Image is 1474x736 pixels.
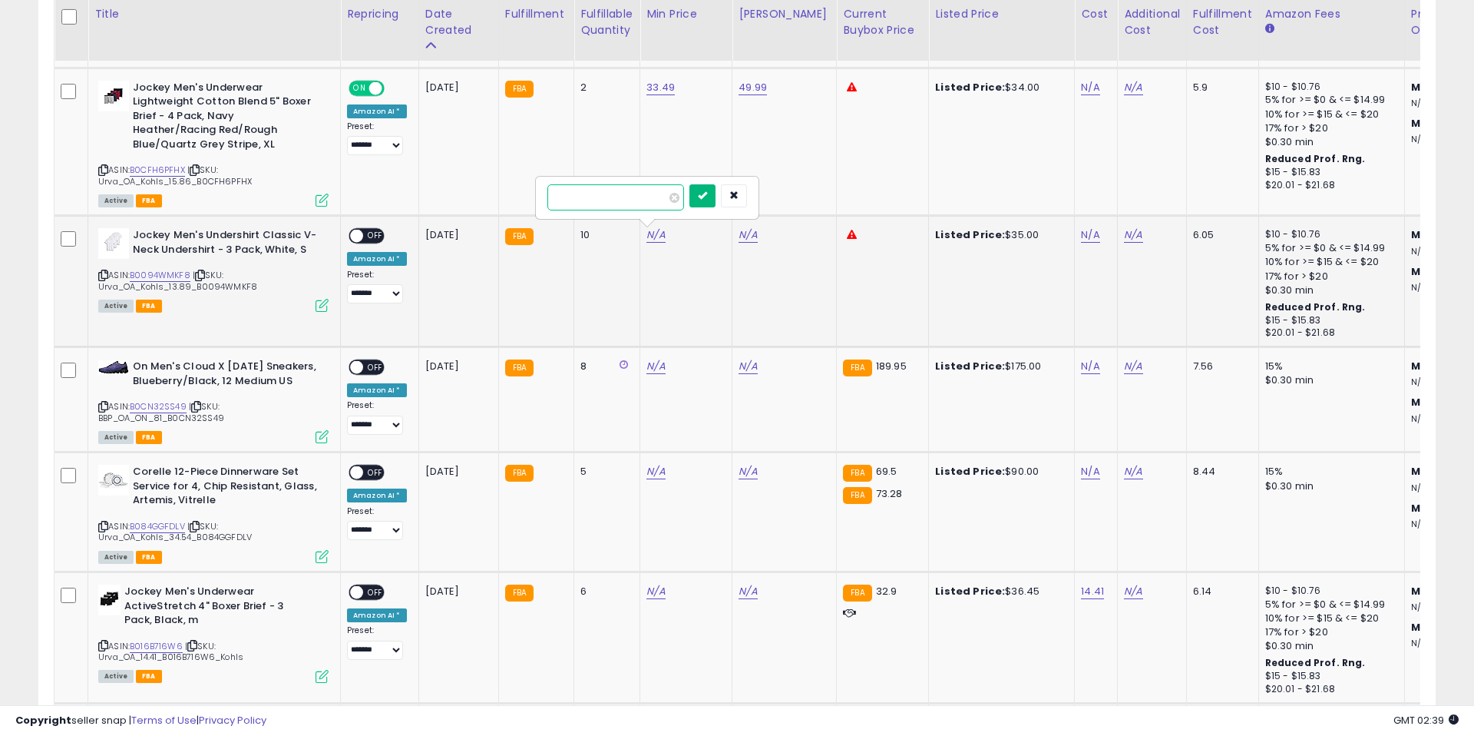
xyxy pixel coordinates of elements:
[1265,314,1393,327] div: $15 - $15.83
[1411,464,1434,479] b: Min:
[1265,93,1393,107] div: 5% for >= $0 & <= $14.99
[347,104,407,118] div: Amazon AI *
[1081,359,1099,374] a: N/A
[363,361,388,374] span: OFF
[15,713,71,728] strong: Copyright
[935,6,1068,22] div: Listed Price
[1265,121,1393,135] div: 17% for > $20
[350,81,369,94] span: ON
[98,465,129,496] img: 41l2ArYucTL._SL40_.jpg
[1411,116,1438,131] b: Max:
[646,359,665,374] a: N/A
[136,194,162,207] span: FBA
[935,465,1063,479] div: $90.00
[1193,585,1247,598] div: 6.14
[876,359,907,373] span: 189.95
[98,520,252,543] span: | SKU: Urva_OA_Kohls_34.54_B084GGFDLV
[1265,135,1393,149] div: $0.30 min
[136,300,162,313] span: FBA
[425,228,487,242] div: [DATE]
[363,586,388,599] span: OFF
[130,269,190,282] a: B0094WMKF8
[98,228,129,259] img: 31XSfPPvl3L._SL40_.jpg
[739,6,830,22] div: [PERSON_NAME]
[1081,80,1099,95] a: N/A
[347,6,412,22] div: Repricing
[199,713,266,728] a: Privacy Policy
[580,81,628,94] div: 2
[1193,360,1247,373] div: 7.56
[1411,395,1438,409] b: Max:
[98,81,329,206] div: ASIN:
[1265,166,1393,179] div: $15 - $15.83
[1411,80,1434,94] b: Min:
[1193,465,1247,479] div: 8.44
[1193,6,1252,38] div: Fulfillment Cost
[1265,656,1366,669] b: Reduced Prof. Rng.
[1265,360,1393,373] div: 15%
[1265,22,1274,36] small: Amazon Fees.
[130,640,183,653] a: B016B716W6
[646,584,665,599] a: N/A
[505,6,567,22] div: Fulfillment
[1265,300,1366,313] b: Reduced Prof. Rng.
[1124,359,1142,374] a: N/A
[935,81,1063,94] div: $34.00
[505,360,534,376] small: FBA
[1124,6,1180,38] div: Additional Cost
[1265,625,1393,639] div: 17% for > $20
[347,400,407,435] div: Preset:
[1411,359,1434,373] b: Min:
[1265,612,1393,625] div: 10% for >= $15 & <= $20
[98,465,329,562] div: ASIN:
[425,6,492,38] div: Date Created
[15,714,266,728] div: seller snap | |
[580,585,628,598] div: 6
[505,81,534,98] small: FBA
[935,360,1063,373] div: $175.00
[1265,479,1393,493] div: $0.30 min
[1265,6,1398,22] div: Amazon Fees
[425,465,487,479] div: [DATE]
[98,400,224,423] span: | SKU: BBP_OA_ON_81_B0CN32SS49
[580,6,633,38] div: Fulfillable Quantity
[1265,283,1393,297] div: $0.30 min
[136,431,162,444] span: FBA
[130,400,187,413] a: B0CN32SS49
[136,551,162,564] span: FBA
[1081,464,1099,479] a: N/A
[98,269,257,292] span: | SKU: Urva_OA_Kohls_13.89_B0094WMKF8
[646,80,675,95] a: 33.49
[935,585,1063,598] div: $36.45
[347,121,407,156] div: Preset:
[94,6,334,22] div: Title
[1265,152,1366,165] b: Reduced Prof. Rng.
[580,360,628,373] div: 8
[580,465,628,479] div: 5
[876,584,897,598] span: 32.9
[1265,465,1393,479] div: 15%
[646,6,725,22] div: Min Price
[363,230,388,243] span: OFF
[1411,620,1438,635] b: Max:
[843,585,871,602] small: FBA
[935,359,1005,373] b: Listed Price:
[1265,228,1393,241] div: $10 - $10.76
[1265,670,1393,683] div: $15 - $15.83
[1265,598,1393,612] div: 5% for >= $0 & <= $14.99
[505,465,534,482] small: FBA
[382,81,407,94] span: OFF
[347,383,407,397] div: Amazon AI *
[1265,639,1393,653] div: $0.30 min
[739,227,757,243] a: N/A
[843,360,871,376] small: FBA
[1124,80,1142,95] a: N/A
[1411,264,1438,279] b: Max:
[935,227,1005,242] b: Listed Price:
[425,360,487,373] div: [DATE]
[876,486,903,501] span: 73.28
[347,608,407,622] div: Amazon AI *
[98,194,134,207] span: All listings currently available for purchase on Amazon
[363,466,388,479] span: OFF
[646,227,665,243] a: N/A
